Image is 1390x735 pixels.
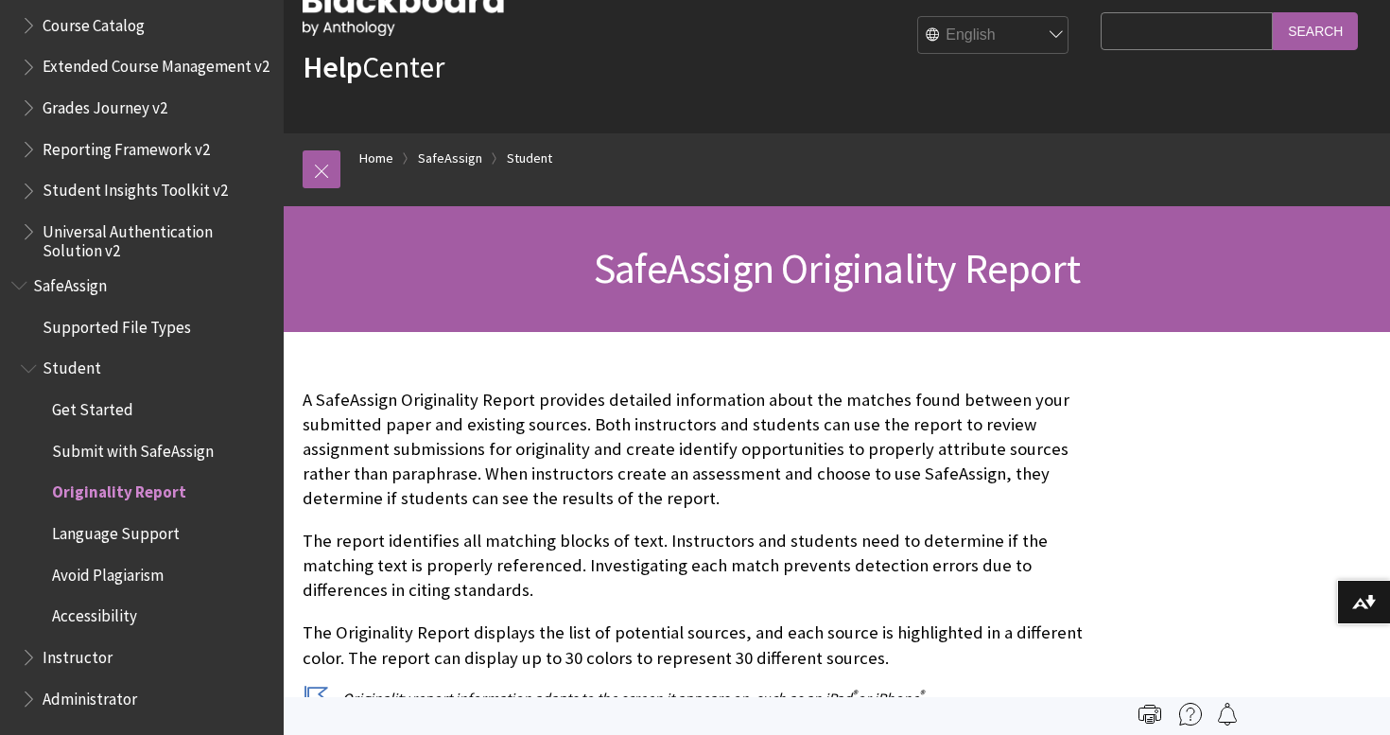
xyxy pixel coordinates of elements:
[52,394,133,419] span: Get Started
[43,216,270,260] span: Universal Authentication Solution v2
[303,388,1091,512] p: A SafeAssign Originality Report provides detailed information about the matches found between you...
[1216,703,1239,726] img: Follow this page
[1138,703,1161,726] img: Print
[11,270,272,714] nav: Book outline for Blackboard SafeAssign
[1179,703,1202,726] img: More help
[52,601,137,626] span: Accessibility
[852,687,857,701] sup: ®
[43,51,269,77] span: Extended Course Management v2
[43,92,167,117] span: Grades Journey v2
[919,687,924,701] sup: ®
[303,529,1091,604] p: The report identifies all matching blocks of text. Instructors and students need to determine if ...
[43,683,137,709] span: Administrator
[303,48,362,86] strong: Help
[507,147,552,170] a: Student
[52,559,164,585] span: Avoid Plagiarism
[33,270,107,295] span: SafeAssign
[43,9,145,35] span: Course Catalog
[1273,12,1358,49] input: Search
[43,311,191,337] span: Supported File Types
[918,17,1069,55] select: Site Language Selector
[43,133,210,159] span: Reporting Framework v2
[43,175,228,201] span: Student Insights Toolkit v2
[52,477,186,502] span: Originality Report
[303,688,1091,709] p: Originality report information adapts to the screen it appears on, such as an iPad or iPhone .
[303,48,444,86] a: HelpCenter
[52,517,180,543] span: Language Support
[359,147,393,170] a: Home
[52,435,214,461] span: Submit with SafeAssign
[303,621,1091,670] p: The Originality Report displays the list of potential sources, and each source is highlighted in ...
[418,147,482,170] a: SafeAssign
[594,242,1080,294] span: SafeAssign Originality Report
[43,641,113,667] span: Instructor
[43,353,101,378] span: Student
